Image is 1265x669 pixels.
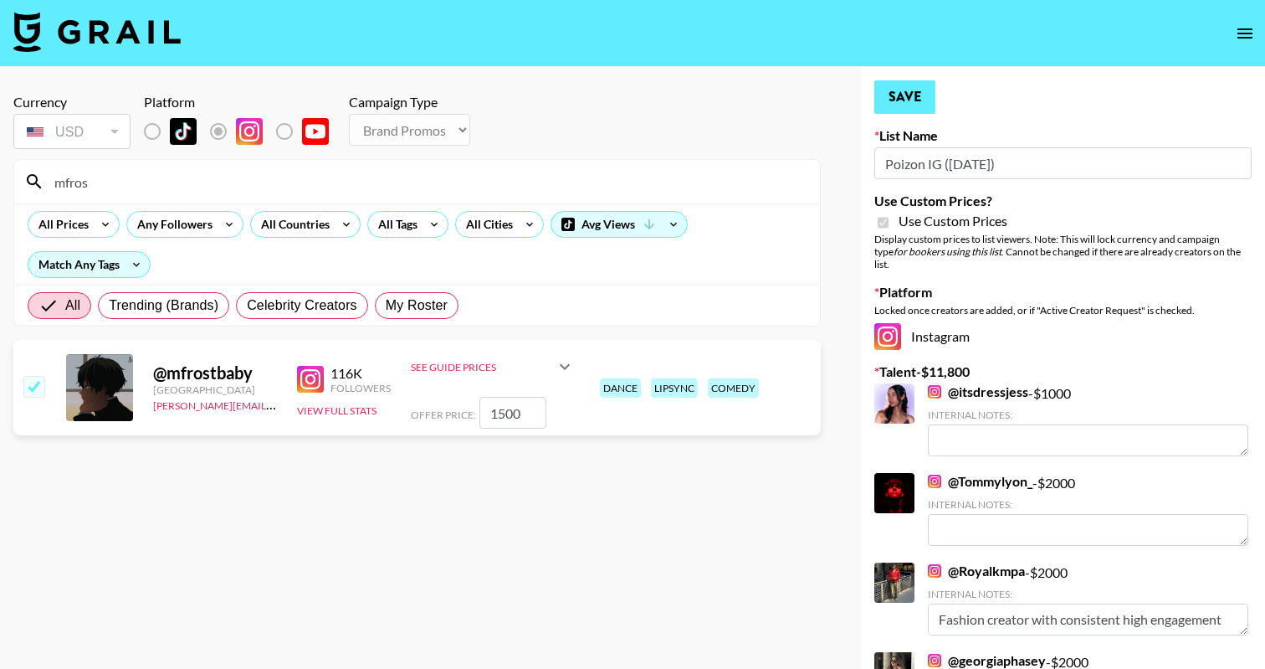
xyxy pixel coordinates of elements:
span: Use Custom Prices [899,213,1007,229]
input: Search by User Name [44,168,810,195]
div: See Guide Prices [411,361,555,373]
a: @itsdressjess [928,383,1028,400]
div: All Tags [368,212,421,237]
div: USD [17,117,127,147]
span: Trending (Brands) [109,296,218,316]
label: Talent - $ 11,800 [874,363,1252,380]
button: open drawer [1228,17,1262,50]
label: Platform [874,284,1252,301]
div: Avg Views [551,212,687,237]
div: lipsync [651,378,698,398]
div: - $ 1000 [928,383,1248,456]
div: Currency [13,94,131,111]
div: Currency is locked to USD [13,111,131,152]
div: Platform [144,94,342,111]
span: All [65,296,80,316]
div: Display custom prices to list viewers. Note: This will lock currency and campaign type . Cannot b... [874,233,1252,270]
img: Instagram [928,475,941,488]
input: 1,500 [479,397,546,429]
div: Instagram [874,323,1252,350]
div: dance [600,378,641,398]
span: Offer Price: [411,409,476,421]
div: Followers [330,382,391,394]
div: Internal Notes: [928,498,1248,511]
label: Use Custom Prices? [874,193,1252,209]
img: Instagram [874,323,901,350]
div: @ mfrostbaby [153,363,277,383]
em: for bookers using this list [894,245,1001,258]
img: Instagram [236,118,263,145]
img: Instagram [297,366,324,393]
span: My Roster [386,296,448,316]
div: Locked once creators are added, or if "Active Creator Request" is checked. [874,304,1252,316]
div: All Prices [28,212,92,237]
a: [PERSON_NAME][EMAIL_ADDRESS][DOMAIN_NAME] [153,396,401,412]
span: Celebrity Creators [247,296,357,316]
div: Match Any Tags [28,252,150,277]
a: @Tommylyon_ [928,473,1032,490]
img: Instagram [928,654,941,667]
a: @Royalkmpa [928,563,1025,579]
div: All Countries [251,212,333,237]
label: List Name [874,127,1252,144]
div: [GEOGRAPHIC_DATA] [153,383,277,396]
div: All Cities [456,212,516,237]
div: comedy [708,378,759,398]
button: Save [874,80,935,114]
div: Campaign Type [349,94,470,111]
div: Internal Notes: [928,588,1248,600]
div: Any Followers [127,212,216,237]
div: Internal Notes: [928,409,1248,421]
img: TikTok [170,118,197,145]
a: @georgiaphasey [928,652,1046,669]
div: - $ 2000 [928,473,1248,546]
img: Instagram [928,564,941,578]
button: View Full Stats [297,404,376,417]
div: - $ 2000 [928,563,1248,636]
div: List locked to Instagram. [144,114,342,149]
div: 116K [330,365,391,382]
div: See Guide Prices [411,347,575,387]
textarea: Fashion creator with consistent high engagement and views [928,604,1248,636]
img: Grail Talent [13,12,181,52]
img: Instagram [928,385,941,399]
img: YouTube [302,118,329,145]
